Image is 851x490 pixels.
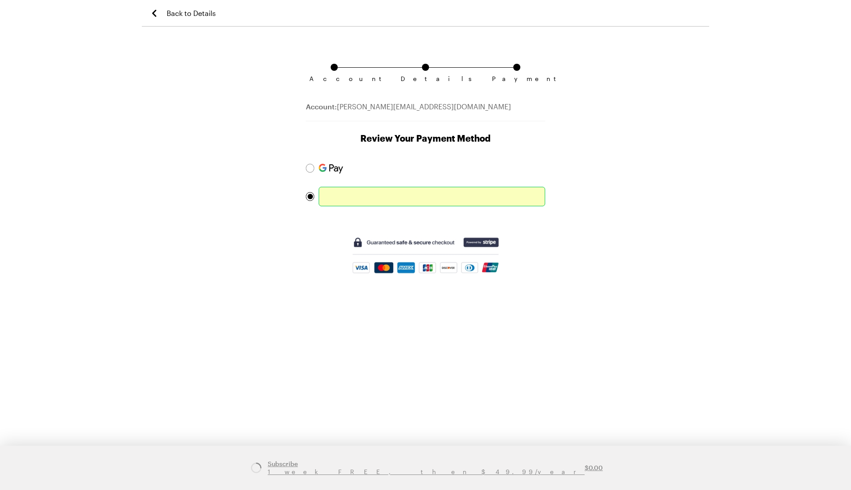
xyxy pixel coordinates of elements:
[306,64,545,75] ol: Subscription checkout form navigation
[167,8,216,19] span: Back to Details
[309,75,359,82] span: Account
[492,75,542,82] span: Payment
[306,102,337,111] span: Account:
[324,191,540,202] iframe: Secure card payment input frame
[306,101,545,121] div: [PERSON_NAME][EMAIL_ADDRESS][DOMAIN_NAME]
[422,64,429,75] a: Details
[401,75,450,82] span: Details
[319,164,343,174] img: Pay with Google Pay
[351,236,500,274] img: Guaranteed safe and secure checkout powered by Stripe
[306,132,545,144] h1: Review Your Payment Method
